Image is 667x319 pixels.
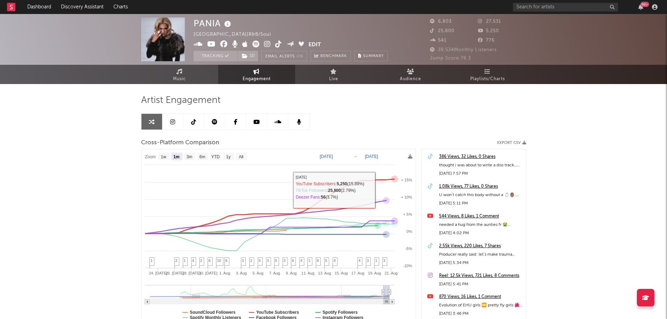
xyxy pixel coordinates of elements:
[439,242,522,250] a: 2.55k Views, 220 Likes, 7 Shares
[173,154,179,159] text: 1m
[384,271,397,275] text: 21. Aug
[439,221,522,229] div: needed a hug from the aunties fr 😭#newmusic #polynesian #maori #newzealand #pityparty #aotearoa
[149,271,167,275] text: 24. [DATE]
[439,212,522,221] div: 544 Views, 8 Likes, 1 Comment
[311,51,351,61] a: Benchmark
[401,178,412,182] text: + 15%
[439,280,522,289] div: [DATE] 5:41 PM
[318,271,331,275] text: 13. Aug
[284,258,286,263] span: 3
[363,54,384,58] span: Summary
[403,212,412,216] text: + 5%
[242,258,244,263] span: 3
[209,258,211,263] span: 6
[439,191,522,199] div: U won’t catch this body without a 💍👰🏽‍♀️. #newmusic #unreleased #90srnb #[PERSON_NAME] #bodycare
[238,154,243,159] text: All
[199,271,217,275] text: 30. [DATE]
[401,195,412,199] text: + 10%
[403,264,412,268] text: -10%
[175,258,178,263] span: 2
[243,75,271,83] span: Engagement
[439,229,522,237] div: [DATE] 4:02 PM
[439,293,522,301] a: 870 Views, 16 Likes, 1 Comment
[372,65,449,84] a: Audience
[320,154,333,159] text: [DATE]
[161,154,166,159] text: 1w
[497,141,526,145] button: Export CSV
[200,258,202,263] span: 2
[478,29,499,33] span: 5,250
[439,161,522,169] div: thought i was about to write a diss track… ended up writing the softest song ever 🤡💔 Coming 2 Ter...
[300,258,303,263] span: 4
[449,65,526,84] a: Playlists/Charts
[439,250,522,259] div: Producer really said: let’s make trauma chartable #newmusic #rnb #90srnb #nocontact #coming2terms
[439,153,522,161] a: 386 Views, 32 Likes, 0 Shares
[334,258,336,263] span: 4
[297,55,303,58] em: On
[334,271,347,275] text: 15. Aug
[322,310,357,315] text: Spotify Followers
[173,75,186,83] span: Music
[513,3,618,12] input: Search for artists
[236,271,246,275] text: 3. Aug
[237,51,258,61] span: ( 2 )
[439,182,522,191] a: 1.08k Views, 77 Likes, 0 Shares
[269,271,280,275] text: 7. Aug
[182,271,201,275] text: 28. [DATE]
[262,51,307,61] button: Email AlertsOn
[478,38,495,43] span: 776
[439,301,522,310] div: Evolution of EHU girls ⏭️ pretty fly girls 🌺 #newmusic #kolohekai #ehugirl #polynesian #islandgirl
[430,38,446,43] span: 541
[353,154,357,159] text: →
[218,65,295,84] a: Engagement
[439,310,522,318] div: [DATE] 3:46 PM
[439,169,522,178] div: [DATE] 7:57 PM
[184,258,186,263] span: 1
[292,258,294,263] span: 6
[194,18,233,29] div: PANIA
[190,310,236,315] text: SoundCloud Followers
[400,75,421,83] span: Audience
[186,154,192,159] text: 3m
[430,19,452,24] span: 6,803
[367,258,369,263] span: 3
[286,271,297,275] text: 9. Aug
[308,41,321,49] button: Edit
[470,75,505,83] span: Playlists/Charts
[267,258,269,263] span: 3
[250,258,252,263] span: 2
[329,75,338,83] span: Live
[151,258,153,263] span: 1
[430,29,454,33] span: 25,800
[275,258,277,263] span: 5
[638,4,643,10] button: 99+
[295,65,372,84] a: Live
[430,56,471,61] span: Jump Score: 76.3
[259,258,261,263] span: 5
[141,65,218,84] a: Music
[141,139,219,147] span: Cross-Platform Comparison
[405,247,412,251] text: -5%
[308,258,311,263] span: 1
[439,272,522,280] div: Reel: 12.5k Views, 721 Likes, 8 Comments
[375,258,377,263] span: 1
[256,310,299,315] text: YouTube Subscribers
[383,258,385,263] span: 3
[478,19,501,24] span: 27,531
[317,258,319,263] span: 8
[141,96,221,105] span: Artist Engagement
[238,51,258,61] button: (2)
[145,154,156,159] text: Zoom
[439,199,522,208] div: [DATE] 5:11 PM
[217,258,221,263] span: 10
[351,271,364,275] text: 17. Aug
[354,51,388,61] button: Summary
[165,271,184,275] text: 26. [DATE]
[226,154,230,159] text: 1y
[359,258,361,263] span: 4
[640,2,649,7] div: 99 +
[430,48,497,52] span: 39,534 Monthly Listeners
